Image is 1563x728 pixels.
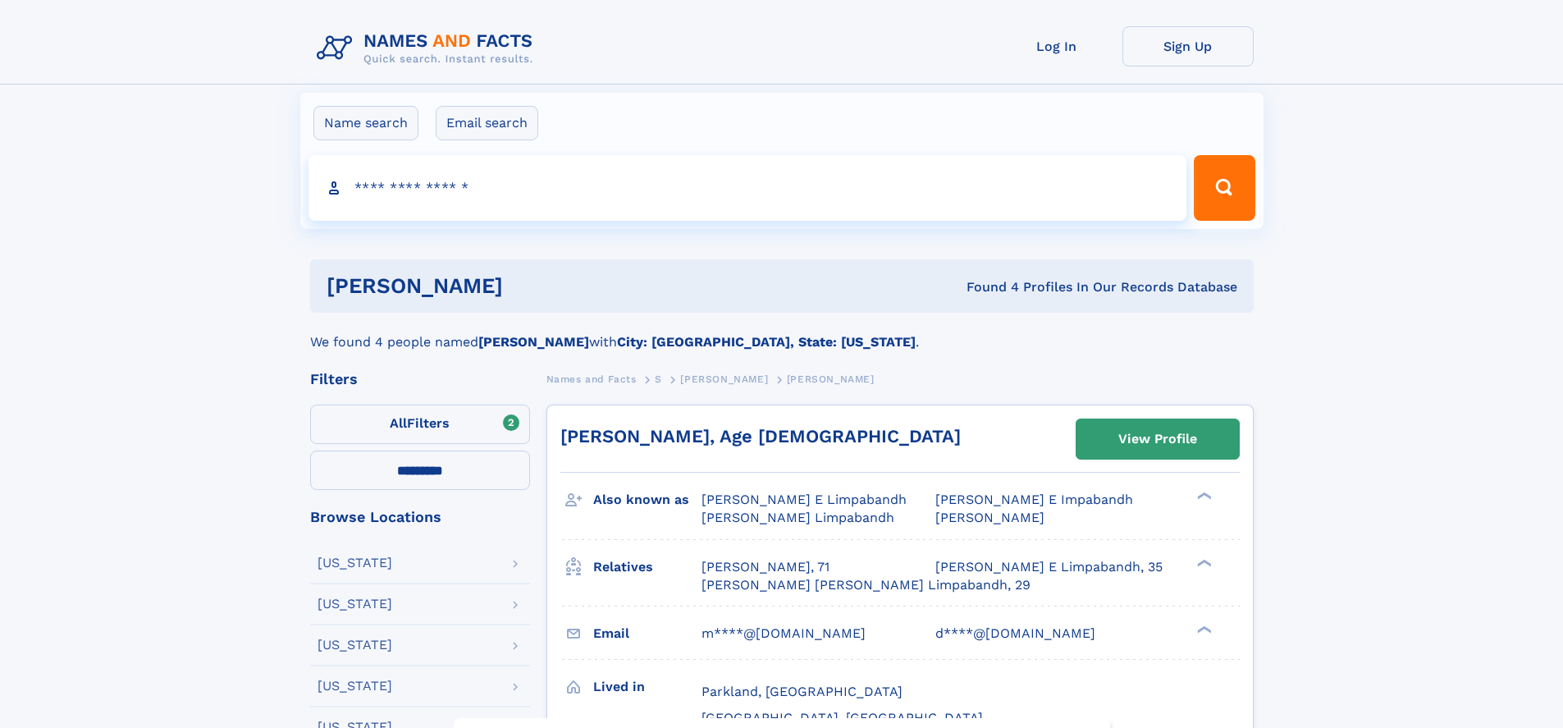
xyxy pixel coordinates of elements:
span: Parkland, [GEOGRAPHIC_DATA] [702,684,903,699]
b: City: [GEOGRAPHIC_DATA], State: [US_STATE] [617,334,916,350]
a: [PERSON_NAME], 71 [702,558,829,576]
a: S [655,369,662,389]
div: [US_STATE] [318,556,392,570]
h3: Lived in [593,673,702,701]
a: [PERSON_NAME] [680,369,768,389]
div: ❯ [1193,491,1213,501]
label: Email search [436,106,538,140]
div: ❯ [1193,557,1213,568]
div: We found 4 people named with . [310,313,1254,352]
span: [GEOGRAPHIC_DATA], [GEOGRAPHIC_DATA] [702,710,983,726]
div: [US_STATE] [318,680,392,693]
span: [PERSON_NAME] [935,510,1044,525]
a: Log In [991,26,1122,66]
a: [PERSON_NAME] [PERSON_NAME] Limpabandh, 29 [702,576,1031,594]
h3: Relatives [593,553,702,581]
span: [PERSON_NAME] E Impabandh [935,492,1133,507]
div: View Profile [1118,420,1197,458]
label: Name search [313,106,418,140]
img: Logo Names and Facts [310,26,546,71]
div: [US_STATE] [318,598,392,611]
span: S [655,373,662,385]
div: Found 4 Profiles In Our Records Database [734,278,1237,296]
div: Browse Locations [310,510,530,524]
div: ❯ [1193,624,1213,634]
h1: [PERSON_NAME] [327,276,735,296]
a: Names and Facts [546,369,637,389]
h3: Email [593,620,702,648]
span: [PERSON_NAME] E Limpabandh [702,492,907,507]
a: [PERSON_NAME], Age [DEMOGRAPHIC_DATA] [560,426,961,446]
button: Search Button [1194,155,1255,221]
b: [PERSON_NAME] [478,334,589,350]
div: Filters [310,372,530,387]
h3: Also known as [593,486,702,514]
span: [PERSON_NAME] [787,373,875,385]
input: search input [308,155,1187,221]
div: [US_STATE] [318,639,392,652]
label: Filters [310,405,530,444]
a: View Profile [1076,419,1239,459]
a: Sign Up [1122,26,1254,66]
span: [PERSON_NAME] [680,373,768,385]
a: [PERSON_NAME] E Limpabandh, 35 [935,558,1163,576]
span: [PERSON_NAME] Limpabandh [702,510,894,525]
span: All [390,415,407,431]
